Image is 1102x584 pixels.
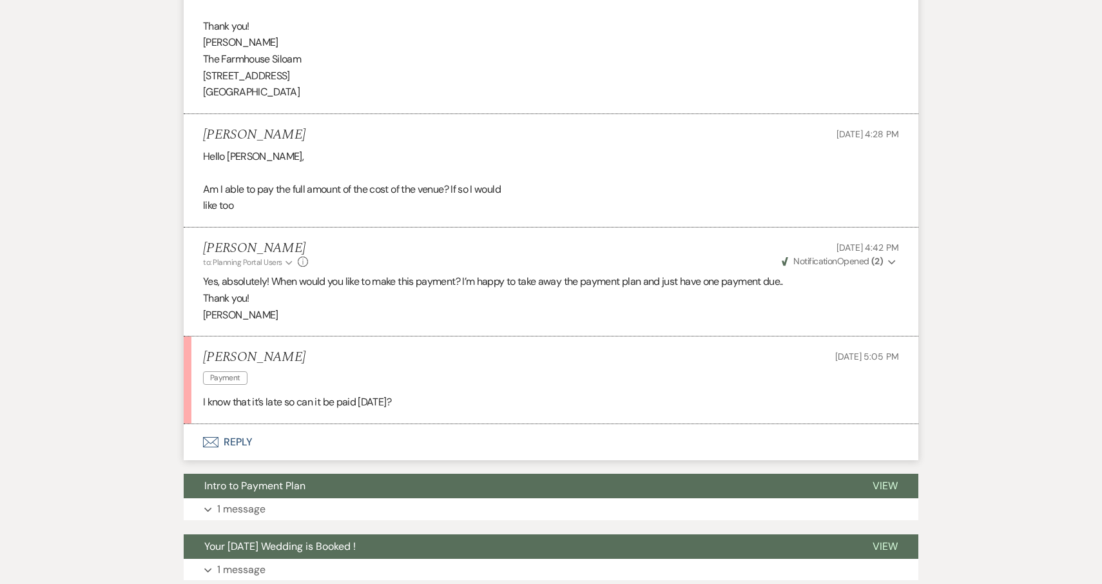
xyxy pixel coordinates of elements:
p: [PERSON_NAME] [203,307,899,324]
h5: [PERSON_NAME] [203,127,305,143]
span: Notification [793,255,836,267]
p: I know that it’s late so can it be paid [DATE]? [203,394,899,411]
p: Yes, absolutely! When would you like to make this payment? I’m happy to take away the payment pla... [203,273,899,290]
span: Your [DATE] Wedding is Booked ! [204,540,356,553]
span: View [873,540,898,553]
span: Payment [203,371,247,385]
span: View [873,479,898,492]
span: [DATE] 4:42 PM [836,242,899,253]
p: 1 message [217,501,266,518]
button: 1 message [184,498,918,520]
p: Thank you! [203,290,899,307]
p: [STREET_ADDRESS] [203,68,899,84]
span: Opened [782,255,883,267]
h5: [PERSON_NAME] [203,349,305,365]
p: 1 message [217,561,266,578]
button: to: Planning Portal Users [203,257,295,268]
button: View [852,474,918,498]
h5: [PERSON_NAME] [203,240,308,257]
span: Intro to Payment Plan [204,479,305,492]
p: The Farmhouse Siloam [203,51,899,68]
div: Hello [PERSON_NAME], Am I able to pay the full amount of the cost of the venue? If so I would lik... [203,148,899,214]
span: [DATE] 4:28 PM [836,128,899,140]
button: NotificationOpened (2) [780,255,899,268]
p: Thank you! [203,18,899,35]
button: Reply [184,424,918,460]
button: 1 message [184,559,918,581]
span: [DATE] 5:05 PM [835,351,899,362]
button: View [852,534,918,559]
strong: ( 2 ) [871,255,883,267]
p: [GEOGRAPHIC_DATA] [203,84,899,101]
button: Your [DATE] Wedding is Booked ! [184,534,852,559]
span: to: Planning Portal Users [203,257,282,268]
p: [PERSON_NAME] [203,34,899,51]
button: Intro to Payment Plan [184,474,852,498]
